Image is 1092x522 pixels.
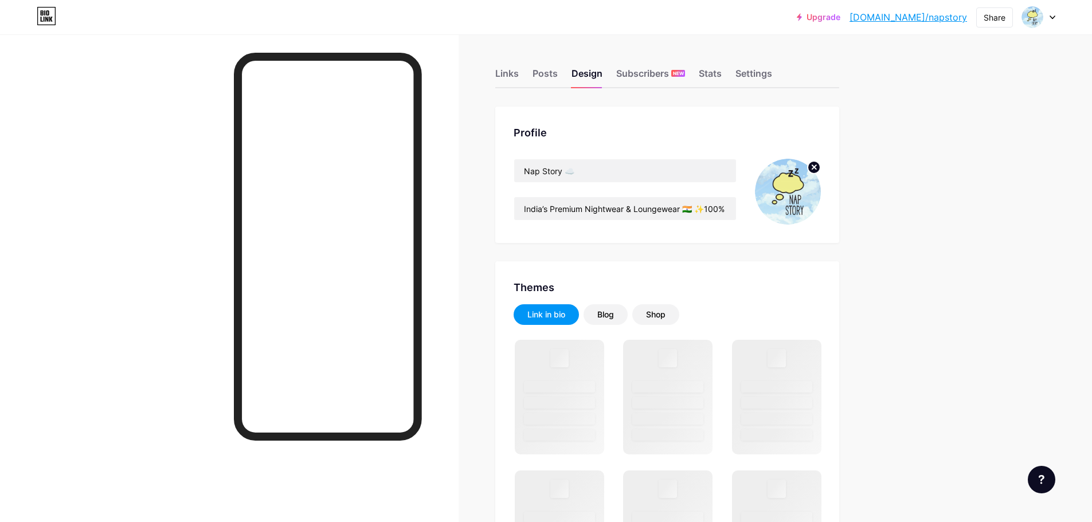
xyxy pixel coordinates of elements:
[495,66,519,87] div: Links
[984,11,1005,23] div: Share
[514,280,821,295] div: Themes
[514,159,736,182] input: Name
[616,66,685,87] div: Subscribers
[533,66,558,87] div: Posts
[597,309,614,320] div: Blog
[699,66,722,87] div: Stats
[572,66,602,87] div: Design
[1021,6,1043,28] img: napstory
[514,197,736,220] input: Bio
[527,309,565,320] div: Link in bio
[850,10,967,24] a: [DOMAIN_NAME]/napstory
[735,66,772,87] div: Settings
[673,70,684,77] span: NEW
[514,125,821,140] div: Profile
[646,309,666,320] div: Shop
[755,159,821,225] img: napstory
[797,13,840,22] a: Upgrade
